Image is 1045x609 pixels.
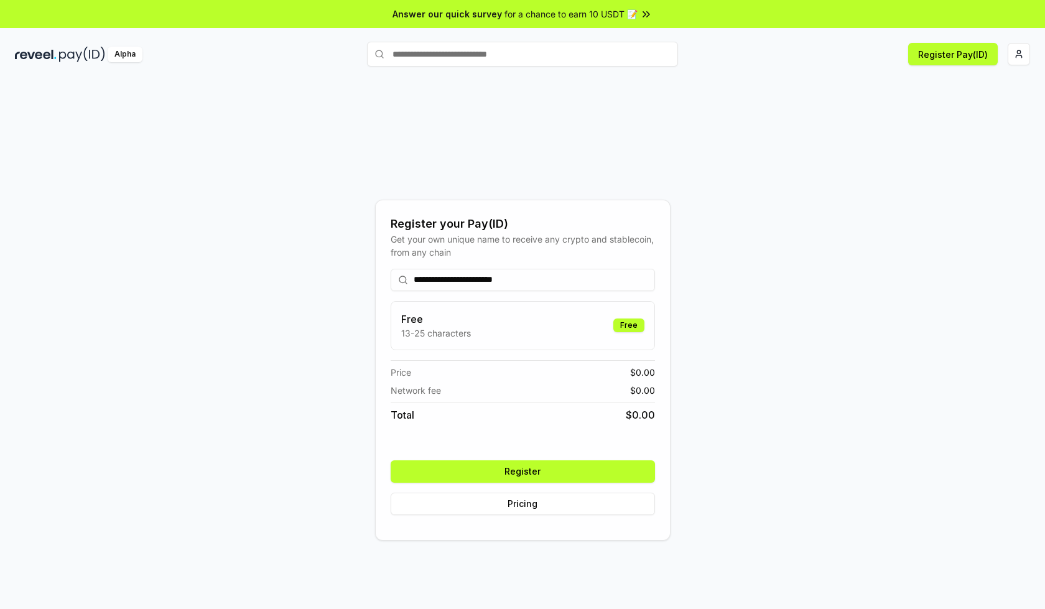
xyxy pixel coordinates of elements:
p: 13-25 characters [401,327,471,340]
div: Get your own unique name to receive any crypto and stablecoin, from any chain [391,233,655,259]
div: Register your Pay(ID) [391,215,655,233]
span: for a chance to earn 10 USDT 📝 [504,7,638,21]
span: Network fee [391,384,441,397]
button: Register Pay(ID) [908,43,998,65]
span: $ 0.00 [626,407,655,422]
span: Total [391,407,414,422]
img: reveel_dark [15,47,57,62]
div: Free [613,318,644,332]
span: Answer our quick survey [392,7,502,21]
span: $ 0.00 [630,384,655,397]
span: Price [391,366,411,379]
h3: Free [401,312,471,327]
span: $ 0.00 [630,366,655,379]
button: Register [391,460,655,483]
div: Alpha [108,47,142,62]
img: pay_id [59,47,105,62]
button: Pricing [391,493,655,515]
